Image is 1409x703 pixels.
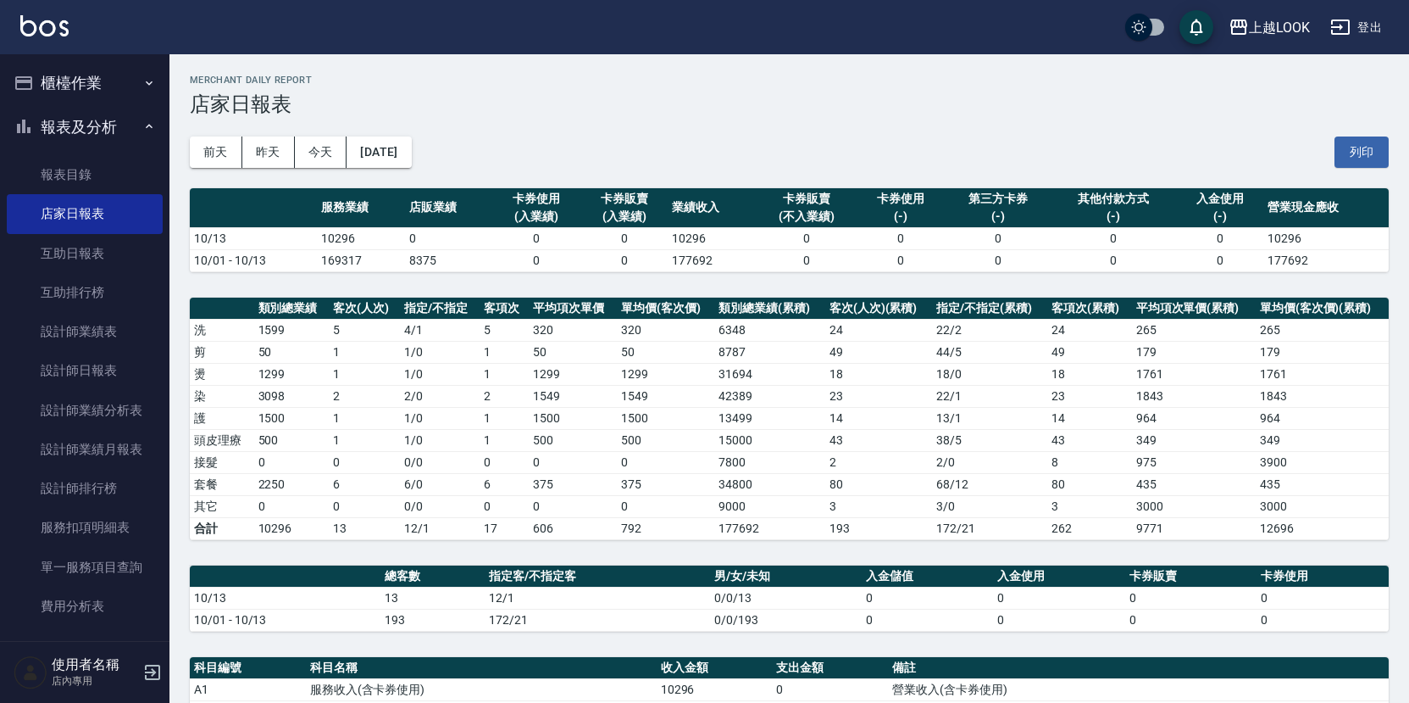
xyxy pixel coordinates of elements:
div: 卡券使用 [496,190,576,208]
td: 9771 [1132,517,1256,539]
td: 0 [1256,587,1389,609]
td: 10296 [317,227,405,249]
th: 客次(人次) [329,298,400,320]
h5: 使用者名稱 [52,656,138,673]
td: 8787 [714,341,825,363]
td: 320 [617,319,714,341]
td: 964 [1256,407,1389,429]
a: 店家日報表 [7,194,163,233]
td: 服務收入(含卡券使用) [306,678,657,700]
td: 193 [825,517,932,539]
td: 洗 [190,319,254,341]
td: 43 [1047,429,1132,451]
button: 櫃檯作業 [7,61,163,105]
p: 店內專用 [52,673,138,689]
td: 0 [1125,587,1257,609]
td: 3098 [254,385,330,407]
td: 6 / 0 [400,473,480,495]
td: 其它 [190,495,254,517]
td: 0 [1051,249,1175,271]
td: 435 [1256,473,1389,495]
td: 0 [480,495,529,517]
td: 44 / 5 [932,341,1047,363]
button: save [1179,10,1213,44]
td: 10296 [1263,227,1389,249]
td: 0 [1125,609,1257,631]
div: 上越LOOK [1249,17,1310,38]
td: 792 [617,517,714,539]
td: 265 [1132,319,1256,341]
td: 80 [1047,473,1132,495]
th: 指定/不指定(累積) [932,298,1047,320]
td: 17 [480,517,529,539]
td: 31694 [714,363,825,385]
img: Person [14,656,47,689]
td: 435 [1132,473,1256,495]
td: 營業收入(含卡券使用) [888,678,1389,700]
td: 2 / 0 [932,451,1047,473]
td: 500 [529,429,617,451]
td: 0 [1051,227,1175,249]
td: 50 [254,341,330,363]
td: 18 [1047,363,1132,385]
td: 22 / 2 [932,319,1047,341]
th: 業績收入 [668,188,756,228]
td: 172/21 [932,517,1047,539]
td: 24 [825,319,932,341]
td: 13499 [714,407,825,429]
div: (-) [1180,208,1260,226]
td: 1 / 0 [400,363,480,385]
td: 265 [1256,319,1389,341]
td: 合計 [190,517,254,539]
table: a dense table [190,188,1389,272]
th: 營業現金應收 [1263,188,1389,228]
td: 1299 [254,363,330,385]
td: 10296 [657,678,773,700]
th: 單均價(客次價) [617,298,714,320]
a: 單一服務項目查詢 [7,548,163,587]
td: 2 [480,385,529,407]
td: 18 [825,363,932,385]
div: (不入業績) [760,208,852,226]
td: 頭皮理療 [190,429,254,451]
td: 172/21 [485,609,710,631]
a: 設計師業績表 [7,312,163,351]
td: 43 [825,429,932,451]
td: 剪 [190,341,254,363]
td: 10/01 - 10/13 [190,609,380,631]
td: 0 [945,249,1051,271]
button: 報表及分析 [7,105,163,149]
td: 0 [862,609,994,631]
td: 7800 [714,451,825,473]
td: 80 [825,473,932,495]
td: 染 [190,385,254,407]
th: 收入金額 [657,657,773,679]
td: 0 [492,249,580,271]
button: 客戶管理 [7,633,163,677]
button: [DATE] [347,137,411,168]
td: 179 [1132,341,1256,363]
td: 6348 [714,319,825,341]
td: 49 [1047,341,1132,363]
td: 22 / 1 [932,385,1047,407]
td: 1843 [1132,385,1256,407]
td: 1 [480,363,529,385]
table: a dense table [190,566,1389,632]
td: 1500 [254,407,330,429]
td: 6 [480,473,529,495]
td: 23 [825,385,932,407]
h3: 店家日報表 [190,92,1389,116]
a: 服務扣項明細表 [7,508,163,547]
td: 1 [480,407,529,429]
div: 入金使用 [1180,190,1260,208]
td: 0 [529,451,617,473]
th: 卡券販賣 [1125,566,1257,588]
td: 15000 [714,429,825,451]
td: 0 [857,227,945,249]
td: 1549 [617,385,714,407]
a: 設計師日報表 [7,351,163,390]
div: 第三方卡券 [949,190,1047,208]
td: 0 [862,587,994,609]
td: 606 [529,517,617,539]
td: 0/0/193 [710,609,862,631]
